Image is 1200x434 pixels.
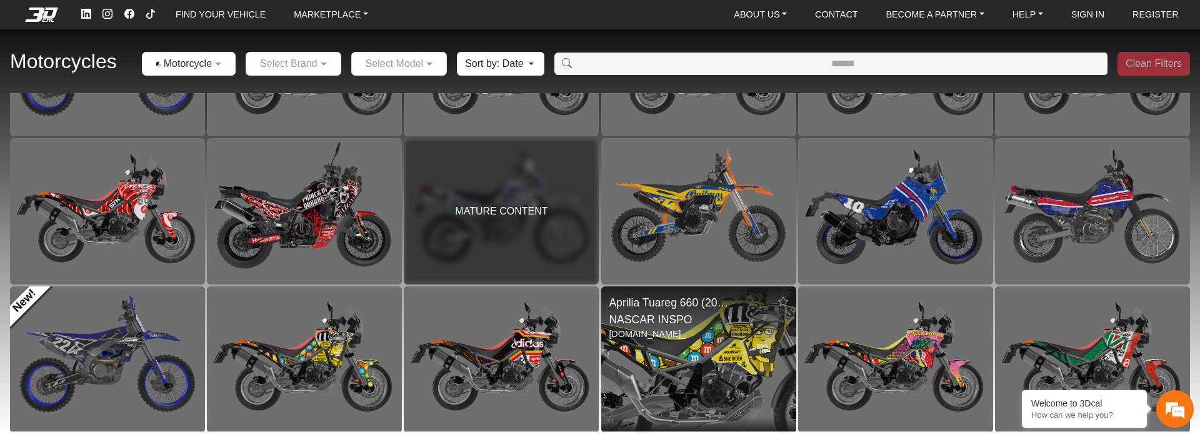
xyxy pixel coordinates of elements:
textarea: Type your message and hit 'Enter' [6,280,238,324]
div: Chat with us now [84,66,229,82]
div: New! [10,286,205,433]
a: HELP [1007,6,1048,24]
a: CONTACT [810,6,862,24]
div: MATURE CONTENT [404,138,599,285]
div: Articles [161,324,238,363]
div: Minimize live chat window [205,6,235,36]
a: MARKETPLACE [289,6,373,24]
div: Welcome to 3Dcal [1031,398,1137,408]
p: How can we help you? [1031,410,1137,420]
a: ABOUT US [729,6,792,24]
a: BECOME A PARTNER [881,6,989,24]
a: SIGN IN [1066,6,1110,24]
input: Amount (to the nearest dollar) [579,53,1108,75]
div: Navigation go back [14,64,32,83]
div: FAQs [84,324,161,363]
div: Aprilia Tuareg 660 (2022)NASCAR INSPO[DOMAIN_NAME]_ [601,286,796,433]
h2: Motorcycles [10,45,117,78]
span: We're online! [72,124,172,243]
span: MATURE CONTENT [455,204,547,219]
button: Sort by: Date [457,52,544,76]
span: Conversation [6,346,84,355]
a: FIND YOUR VEHICLE [171,6,271,24]
a: REGISTER [1127,6,1184,24]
